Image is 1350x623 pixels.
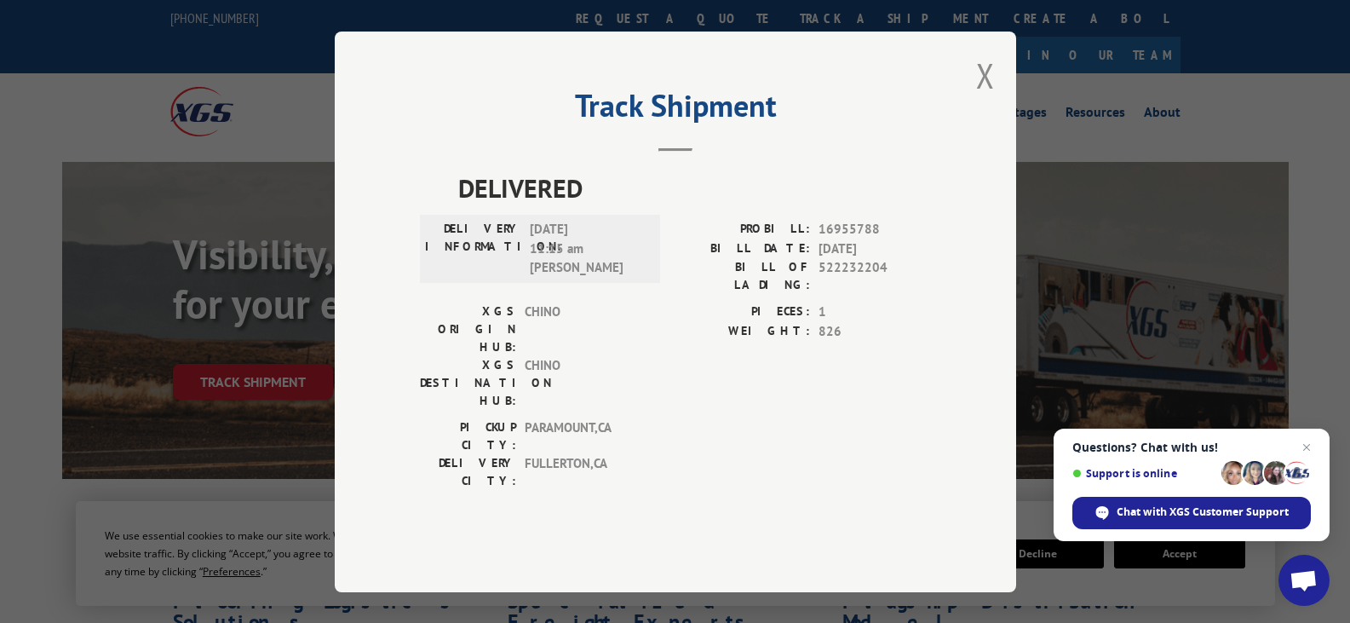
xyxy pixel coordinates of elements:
label: XGS DESTINATION HUB: [420,356,516,410]
span: DELIVERED [458,169,931,207]
span: 522232204 [819,258,931,294]
span: 1 [819,303,931,322]
div: Open chat [1278,555,1330,606]
button: Close modal [976,53,995,98]
label: BILL DATE: [675,239,810,258]
span: CHINO [525,303,640,356]
label: XGS ORIGIN HUB: [420,303,516,356]
label: PROBILL: [675,220,810,239]
span: [DATE] 11:15 am [PERSON_NAME] [530,220,645,278]
label: WEIGHT: [675,321,810,341]
label: PICKUP CITY: [420,418,516,454]
label: PIECES: [675,303,810,322]
span: Questions? Chat with us! [1072,441,1311,454]
span: 826 [819,321,931,341]
span: 16955788 [819,220,931,239]
h2: Track Shipment [420,94,931,126]
span: Support is online [1072,467,1215,480]
span: Close chat [1296,437,1317,458]
span: CHINO [525,356,640,410]
span: [DATE] [819,239,931,258]
span: Chat with XGS Customer Support [1117,505,1289,520]
div: Chat with XGS Customer Support [1072,497,1311,529]
label: DELIVERY INFORMATION: [425,220,521,278]
span: FULLERTON , CA [525,454,640,490]
label: BILL OF LADING: [675,258,810,294]
label: DELIVERY CITY: [420,454,516,490]
span: PARAMOUNT , CA [525,418,640,454]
